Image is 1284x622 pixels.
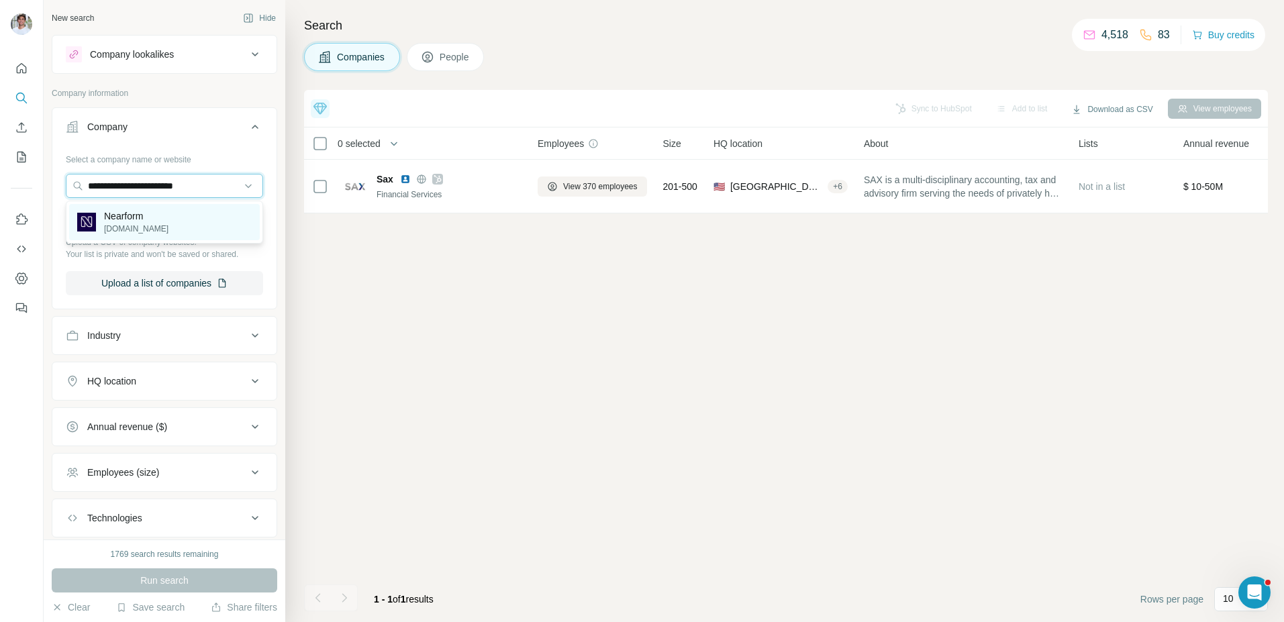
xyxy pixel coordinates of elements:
[87,329,121,342] div: Industry
[563,180,638,193] span: View 370 employees
[77,213,96,231] img: Nearform
[337,50,386,64] span: Companies
[87,466,159,479] div: Employees (size)
[713,180,725,193] span: 🇺🇸
[52,411,277,443] button: Annual revenue ($)
[11,115,32,140] button: Enrich CSV
[377,172,393,186] span: Sax
[864,137,889,150] span: About
[401,594,406,605] span: 1
[344,176,366,197] img: Logo of Sax
[11,145,32,169] button: My lists
[538,137,584,150] span: Employees
[11,86,32,110] button: Search
[713,137,762,150] span: HQ location
[1158,27,1170,43] p: 83
[1062,99,1162,119] button: Download as CSV
[1079,181,1125,192] span: Not in a list
[52,87,277,99] p: Company information
[52,502,277,534] button: Technologies
[104,209,168,223] p: Nearform
[52,365,277,397] button: HQ location
[87,511,142,525] div: Technologies
[538,176,647,197] button: View 370 employees
[377,189,522,201] div: Financial Services
[66,248,263,260] p: Your list is private and won't be saved or shared.
[11,207,32,231] button: Use Surfe on LinkedIn
[440,50,471,64] span: People
[338,137,381,150] span: 0 selected
[374,594,434,605] span: results
[104,223,168,235] p: [DOMAIN_NAME]
[11,13,32,35] img: Avatar
[1079,137,1098,150] span: Lists
[234,8,285,28] button: Hide
[1238,576,1271,609] iframe: Intercom live chat
[87,420,167,433] div: Annual revenue ($)
[11,237,32,261] button: Use Surfe API
[393,594,401,605] span: of
[116,601,185,614] button: Save search
[211,601,277,614] button: Share filters
[11,296,32,320] button: Feedback
[87,120,128,134] div: Company
[90,48,174,61] div: Company lookalikes
[400,174,411,185] img: LinkedIn logo
[66,148,263,166] div: Select a company name or website
[52,111,277,148] button: Company
[1183,181,1223,192] span: $ 10-50M
[304,16,1268,35] h4: Search
[1223,592,1234,605] p: 10
[663,180,697,193] span: 201-500
[374,594,393,605] span: 1 - 1
[66,271,263,295] button: Upload a list of companies
[1101,27,1128,43] p: 4,518
[52,601,90,614] button: Clear
[111,548,219,560] div: 1769 search results remaining
[87,374,136,388] div: HQ location
[52,319,277,352] button: Industry
[11,266,32,291] button: Dashboard
[663,137,681,150] span: Size
[864,173,1063,200] span: SAX is a multi-disciplinary accounting, tax and advisory firm serving the needs of privately held...
[1183,137,1249,150] span: Annual revenue
[52,12,94,24] div: New search
[828,180,848,193] div: + 6
[730,180,822,193] span: [GEOGRAPHIC_DATA], [US_STATE]
[11,56,32,81] button: Quick start
[52,456,277,488] button: Employees (size)
[52,38,277,70] button: Company lookalikes
[1192,25,1254,44] button: Buy credits
[1140,592,1203,606] span: Rows per page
